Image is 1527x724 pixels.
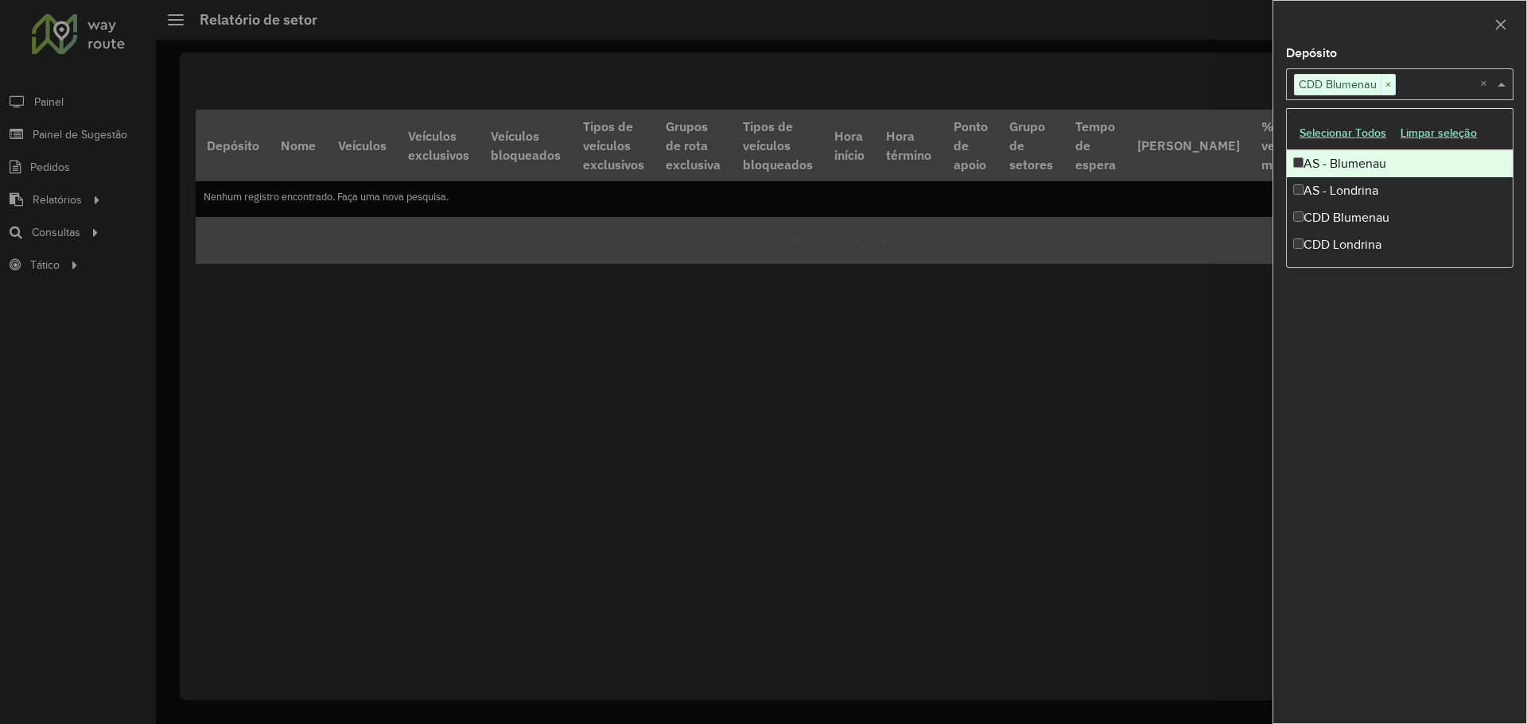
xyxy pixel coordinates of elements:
[1286,44,1337,63] label: Depósito
[1393,121,1484,145] button: Limpar seleção
[1292,121,1393,145] button: Selecionar Todos
[1287,204,1513,231] div: CDD Blumenau
[1287,150,1513,177] div: AS - Blumenau
[1295,75,1381,94] span: CDD Blumenau
[1480,75,1494,94] span: Clear all
[1286,108,1513,268] ng-dropdown-panel: Options list
[1287,231,1513,258] div: CDD Londrina
[1287,177,1513,204] div: AS - Londrina
[1381,75,1395,95] span: ×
